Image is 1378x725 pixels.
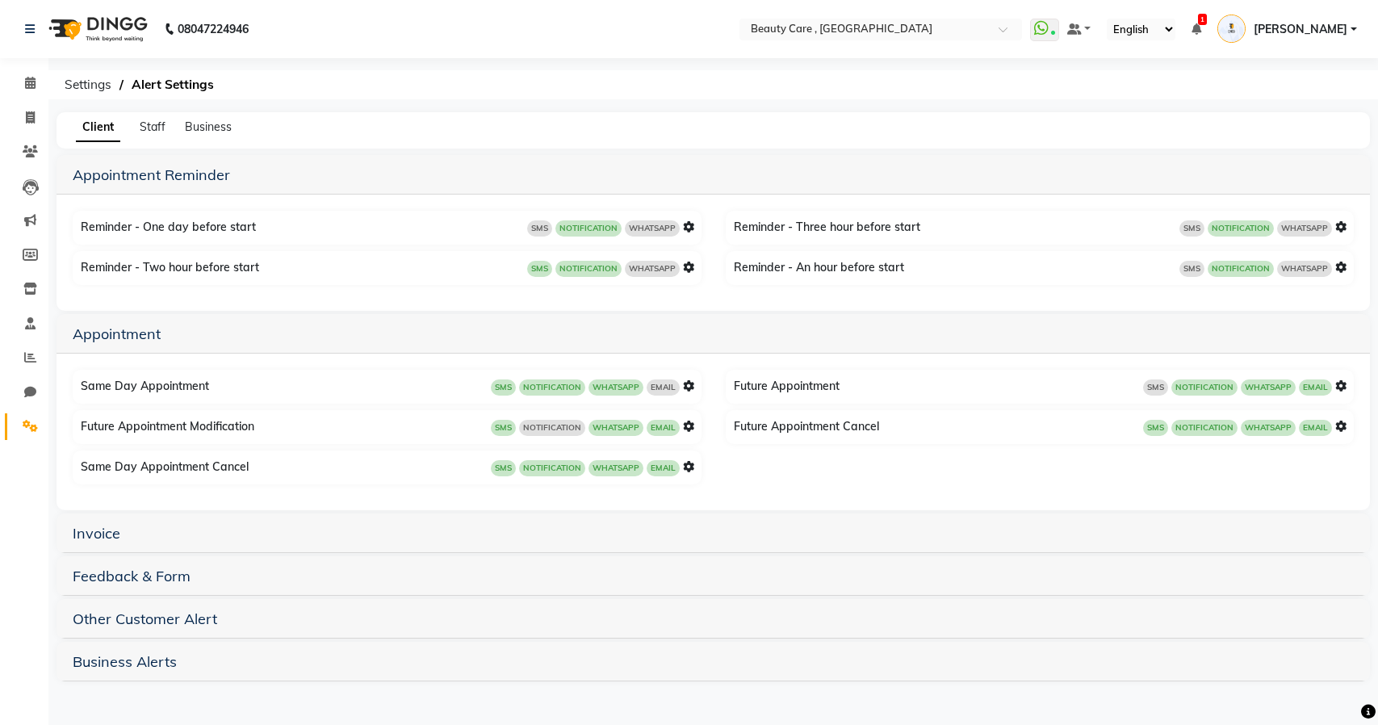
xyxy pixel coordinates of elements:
span: NOTIFICATION [519,420,585,436]
a: Other Customer Alert [73,610,217,628]
div: Reminder - One day before start [77,215,702,241]
a: Business Alerts [73,652,177,671]
span: WHATSAPP [1277,261,1332,277]
span: NOTIFICATION [519,379,585,396]
span: Settings [57,70,119,99]
a: Invoice [73,524,120,543]
span: WHATSAPP [625,220,680,237]
span: Alert Settings [124,70,222,99]
span: WHATSAPP [1241,379,1296,396]
span: WHATSAPP [625,261,680,277]
span: [PERSON_NAME] [1254,21,1347,38]
span: WHATSAPP [1277,220,1332,237]
span: SMS [491,460,516,476]
span: NOTIFICATION [555,220,622,237]
span: SMS [491,420,516,436]
div: Reminder - Two hour before start [77,255,702,281]
span: Staff [140,119,165,134]
span: SMS [527,220,552,237]
span: NOTIFICATION [1171,379,1238,396]
span: SMS [1143,379,1168,396]
img: Ninad [1217,15,1246,43]
span: WHATSAPP [588,420,643,436]
span: Business [185,119,232,134]
span: WHATSAPP [588,379,643,396]
a: Appointment [73,325,161,343]
span: EMAIL [647,460,680,476]
div: Future Appointment Modification [77,414,702,440]
span: WHATSAPP [1241,420,1296,436]
div: Same Day Appointment Cancel [77,455,702,480]
span: EMAIL [647,379,680,396]
a: Appointment Reminder [73,166,230,184]
span: WHATSAPP [588,460,643,476]
span: SMS [491,379,516,396]
a: 1 [1192,22,1201,36]
span: NOTIFICATION [1171,420,1238,436]
span: SMS [1143,420,1168,436]
span: 1 [1198,14,1207,25]
span: EMAIL [1299,379,1332,396]
span: Client [76,113,120,142]
div: Same Day Appointment [77,374,702,400]
div: Future Appointment [730,374,1355,400]
span: SMS [1179,220,1204,237]
span: EMAIL [647,420,680,436]
div: Reminder - Three hour before start [730,215,1355,241]
span: NOTIFICATION [1208,261,1274,277]
div: Future Appointment Cancel [730,414,1355,440]
img: logo [41,6,152,52]
div: Reminder - An hour before start [730,255,1355,281]
span: NOTIFICATION [555,261,622,277]
span: NOTIFICATION [519,460,585,476]
a: Feedback & Form [73,567,191,585]
span: EMAIL [1299,420,1332,436]
span: SMS [527,261,552,277]
span: SMS [1179,261,1204,277]
span: NOTIFICATION [1208,220,1274,237]
b: 08047224946 [178,6,249,52]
